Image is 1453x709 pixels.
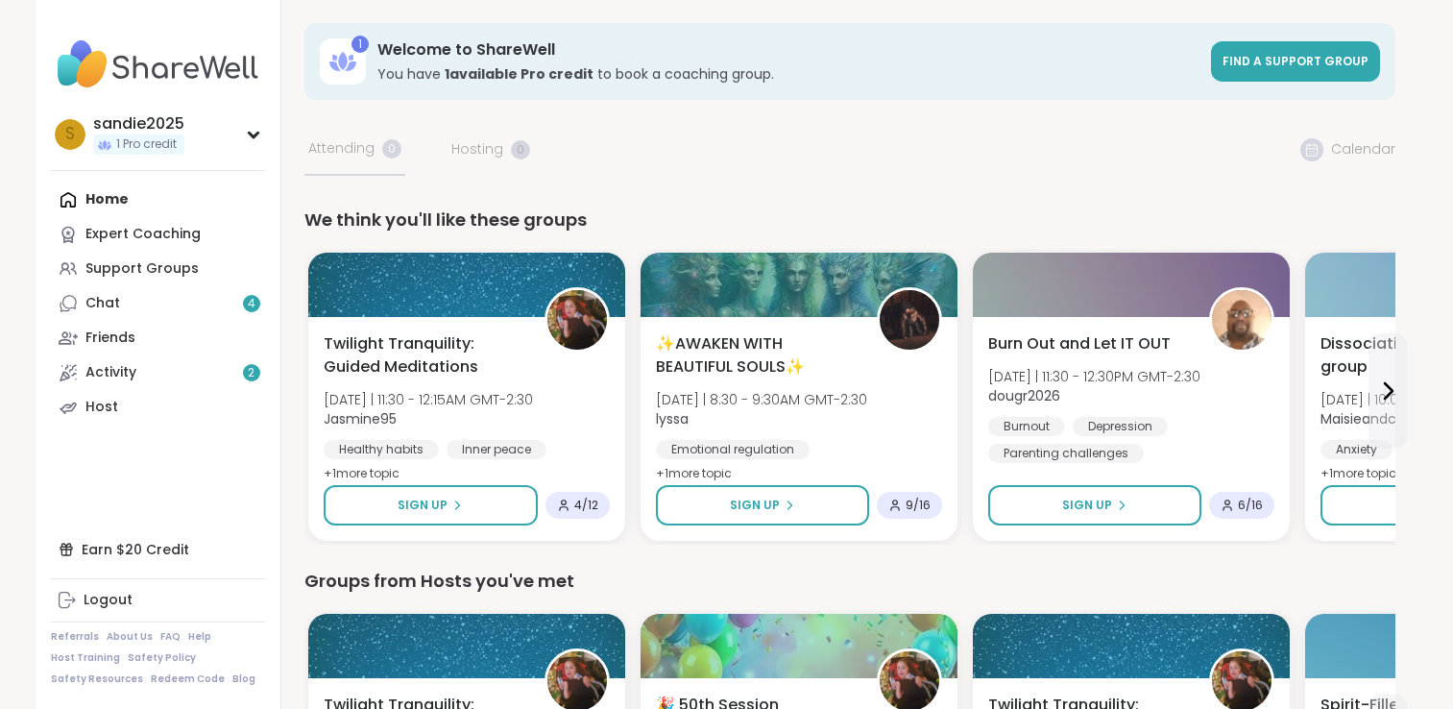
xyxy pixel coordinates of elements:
[85,363,136,382] div: Activity
[1223,53,1368,69] span: Find a support group
[160,630,181,644] a: FAQ
[656,409,689,428] b: lyssa
[880,290,939,350] img: lyssa
[107,630,153,644] a: About Us
[1238,498,1263,513] span: 6 / 16
[1073,417,1168,436] div: Depression
[988,367,1200,386] span: [DATE] | 11:30 - 12:30PM GMT-2:30
[988,485,1201,526] button: Sign Up
[248,365,254,381] span: 2
[188,630,211,644] a: Help
[51,630,99,644] a: Referrals
[51,286,265,321] a: Chat4
[51,532,265,567] div: Earn $20 Credit
[730,497,780,514] span: Sign Up
[656,332,856,379] span: ✨AWAKEN WITH BEAUTIFUL SOULS✨
[151,672,225,686] a: Redeem Code
[93,113,184,134] div: sandie2025
[51,583,265,618] a: Logout
[1320,409,1411,428] b: Maisieandcat
[116,136,177,153] span: 1 Pro credit
[51,31,265,98] img: ShareWell Nav Logo
[85,294,120,313] div: Chat
[85,329,135,348] div: Friends
[51,355,265,390] a: Activity2
[128,651,196,665] a: Safety Policy
[547,290,607,350] img: Jasmine95
[51,651,120,665] a: Host Training
[906,498,931,513] span: 9 / 16
[324,390,533,409] span: [DATE] | 11:30 - 12:15AM GMT-2:30
[324,485,538,526] button: Sign Up
[351,36,369,53] div: 1
[656,440,810,459] div: Emotional regulation
[51,390,265,425] a: Host
[51,252,265,286] a: Support Groups
[574,498,598,513] span: 4 / 12
[1211,41,1380,82] a: Find a support group
[988,332,1171,355] span: Burn Out and Let IT OUT
[304,568,1395,595] div: Groups from Hosts you've met
[988,417,1065,436] div: Burnout
[398,497,448,514] span: Sign Up
[304,207,1395,233] div: We think you'll like these groups
[447,440,546,459] div: Inner peace
[1212,290,1271,350] img: dougr2026
[324,409,397,428] b: Jasmine95
[51,217,265,252] a: Expert Coaching
[377,64,1199,84] h3: You have to book a coaching group.
[377,39,1199,61] h3: Welcome to ShareWell
[51,321,265,355] a: Friends
[51,672,143,686] a: Safety Resources
[324,332,523,379] span: Twilight Tranquility: Guided Meditations
[324,440,439,459] div: Healthy habits
[248,296,255,312] span: 4
[656,390,867,409] span: [DATE] | 8:30 - 9:30AM GMT-2:30
[85,259,199,279] div: Support Groups
[85,225,201,244] div: Expert Coaching
[656,485,869,526] button: Sign Up
[988,386,1060,405] b: dougr2026
[445,64,593,84] b: 1 available Pro credit
[1320,440,1392,459] div: Anxiety
[1394,497,1444,514] span: Sign Up
[1062,497,1112,514] span: Sign Up
[85,398,118,417] div: Host
[84,591,133,610] div: Logout
[65,122,75,147] span: s
[232,672,255,686] a: Blog
[988,444,1144,463] div: Parenting challenges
